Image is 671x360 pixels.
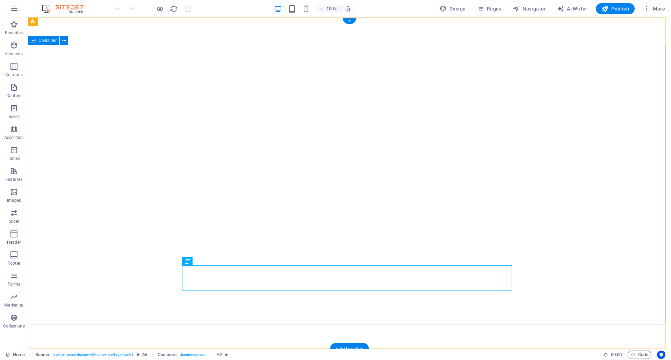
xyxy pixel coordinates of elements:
i: This element is a customizable preset [137,353,140,357]
p: Slider [9,219,20,224]
span: Click to select. Double-click to edit [158,351,177,359]
span: AI Writer [557,5,587,12]
span: . banner-content [180,351,205,359]
p: Footer [8,260,20,266]
span: Click to select. Double-click to edit [35,351,50,359]
button: AI Writer [554,3,590,14]
p: Features [6,177,22,182]
span: More [643,5,665,12]
p: Favorites [5,30,23,36]
span: Pages [477,5,501,12]
button: reload [169,5,178,13]
span: Code [631,351,648,359]
div: Design (Ctrl+Alt+Y) [437,3,469,14]
img: Editor Logo [40,5,93,13]
p: Elements [5,51,23,57]
button: Pages [474,3,504,14]
button: More [640,3,668,14]
i: Element contains an animation [225,353,228,357]
p: Collections [3,323,24,329]
p: Forms [8,281,20,287]
button: Design [437,3,469,14]
p: Boxes [8,114,20,119]
span: . banner .preset-banner-v3-home-hero-logo-nav-h1 [52,351,134,359]
span: Container [38,38,57,43]
button: Code [628,351,651,359]
i: On resize automatically adjust zoom level to fit chosen device. [345,6,351,12]
p: Marketing [4,302,23,308]
nav: breadcrumb [35,351,228,359]
div: + [342,18,356,24]
p: Header [7,240,21,245]
span: 00 00 [611,351,622,359]
p: Accordion [4,135,24,140]
i: Reload page [170,5,178,13]
h6: 100% [326,5,338,13]
p: Images [7,198,21,203]
button: 100% [316,5,341,13]
button: Publish [596,3,635,14]
p: Content [6,93,22,98]
i: This element contains a background [143,353,147,357]
button: Click here to leave preview mode and continue editing [156,5,164,13]
p: Columns [5,72,23,78]
span: Click to select. Double-click to edit [216,351,222,359]
div: + Add section [330,343,369,355]
span: : [616,352,617,357]
p: Tables [8,156,20,161]
button: Navigator [510,3,549,14]
span: Publish [601,5,629,12]
span: Design [440,5,466,12]
a: Click to cancel selection. Double-click to open Pages [6,351,25,359]
h6: Session time [604,351,622,359]
button: Usercentrics [657,351,665,359]
span: Navigator [513,5,546,12]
